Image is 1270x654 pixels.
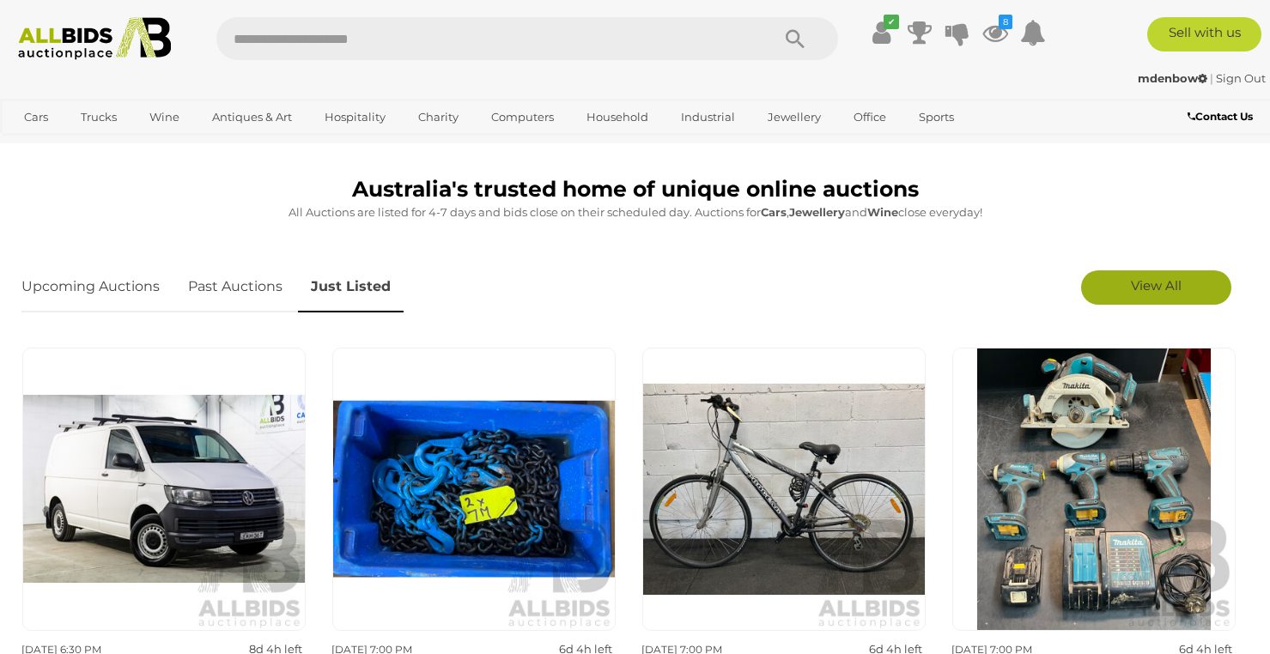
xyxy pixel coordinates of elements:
[761,205,787,219] strong: Cars
[842,103,897,131] a: Office
[670,103,746,131] a: Industrial
[867,205,898,219] strong: Wine
[869,17,895,48] a: ✔
[332,348,616,631] img: 2x 7-Metre Heavy Duty Lifting Chains
[1188,107,1257,126] a: Contact Us
[21,178,1249,202] h1: Australia's trusted home of unique online auctions
[884,15,899,29] i: ✔
[982,17,1008,48] a: 8
[21,203,1249,222] p: All Auctions are listed for 4-7 days and bids close on their scheduled day. Auctions for , and cl...
[1216,71,1266,85] a: Sign Out
[70,103,128,131] a: Trucks
[752,17,838,60] button: Search
[642,348,926,631] img: Progear Cx-400 Mountain Bike
[575,103,659,131] a: Household
[1210,71,1213,85] span: |
[757,103,832,131] a: Jewellery
[999,15,1012,29] i: 8
[1147,17,1261,51] a: Sell with us
[138,103,191,131] a: Wine
[313,103,397,131] a: Hospitality
[9,17,180,60] img: Allbids.com.au
[21,262,173,312] a: Upcoming Auctions
[480,103,565,131] a: Computers
[22,348,306,631] img: 09/2017 Volkswagen Transporter TDI 340 SWB LOW (FWD) T6 MY18 Van Candy White Turbo Diesel 2.0L
[175,262,295,312] a: Past Auctions
[1138,71,1207,85] strong: mdenbow
[1131,277,1182,294] span: View All
[908,103,965,131] a: Sports
[952,348,1236,631] img: Assorted Makita Tools Includes DHP459, DTD146, DC18SD & More
[789,205,845,219] strong: Jewellery
[298,262,404,312] a: Just Listed
[201,103,303,131] a: Antiques & Art
[1138,71,1210,85] a: mdenbow
[13,103,59,131] a: Cars
[13,132,157,160] a: [GEOGRAPHIC_DATA]
[1081,270,1231,305] a: View All
[407,103,470,131] a: Charity
[1188,110,1253,123] b: Contact Us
